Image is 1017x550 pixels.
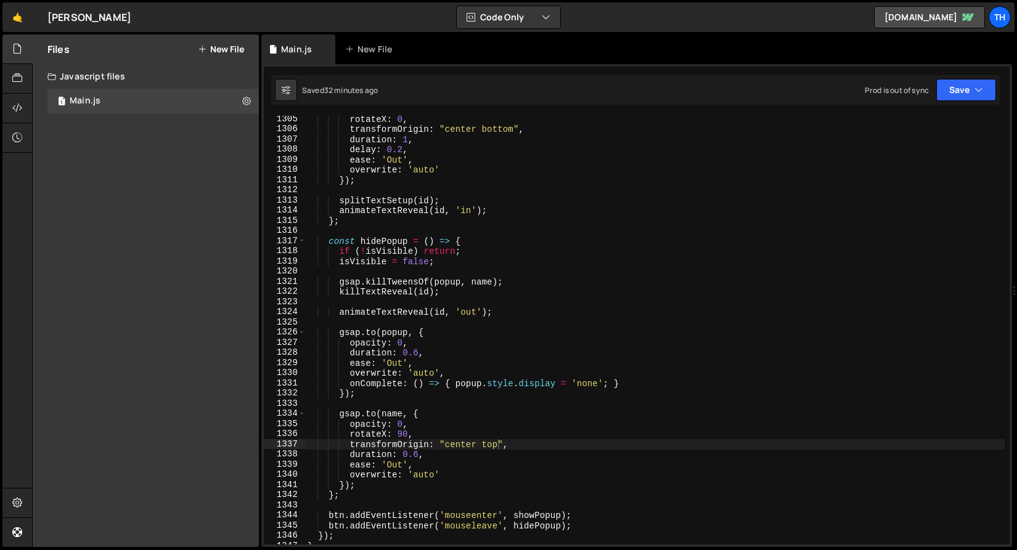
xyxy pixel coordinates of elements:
[264,277,306,287] div: 1321
[264,480,306,490] div: 1341
[47,89,259,113] div: 16840/46037.js
[264,408,306,419] div: 1334
[264,124,306,134] div: 1306
[264,236,306,246] div: 1317
[70,95,100,107] div: Main.js
[264,144,306,155] div: 1308
[264,510,306,520] div: 1344
[264,175,306,185] div: 1311
[2,2,33,32] a: 🤙
[264,327,306,338] div: 1326
[47,10,131,25] div: [PERSON_NAME]
[264,185,306,195] div: 1312
[457,6,560,28] button: Code Only
[264,307,306,317] div: 1324
[989,6,1011,28] a: Th
[264,164,306,175] div: 1310
[264,114,306,124] div: 1305
[264,490,306,500] div: 1342
[264,449,306,459] div: 1338
[264,500,306,511] div: 1343
[264,439,306,450] div: 1337
[264,155,306,165] div: 1309
[264,297,306,307] div: 1323
[264,368,306,378] div: 1330
[281,43,312,55] div: Main.js
[264,347,306,358] div: 1328
[58,97,65,107] span: 1
[264,195,306,206] div: 1313
[264,134,306,145] div: 1307
[264,469,306,480] div: 1340
[264,216,306,226] div: 1315
[264,388,306,398] div: 1332
[865,85,929,95] div: Prod is out of sync
[264,398,306,409] div: 1333
[264,530,306,541] div: 1346
[264,286,306,297] div: 1322
[264,225,306,236] div: 1316
[264,266,306,277] div: 1320
[264,429,306,439] div: 1336
[264,246,306,256] div: 1318
[874,6,985,28] a: [DOMAIN_NAME]
[33,64,259,89] div: Javascript files
[936,79,996,101] button: Save
[264,459,306,470] div: 1339
[345,43,397,55] div: New File
[264,520,306,531] div: 1345
[264,256,306,267] div: 1319
[264,205,306,216] div: 1314
[198,44,244,54] button: New File
[264,317,306,328] div: 1325
[264,419,306,429] div: 1335
[264,338,306,348] div: 1327
[324,85,378,95] div: 32 minutes ago
[47,42,70,56] h2: Files
[264,358,306,368] div: 1329
[302,85,378,95] div: Saved
[264,378,306,389] div: 1331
